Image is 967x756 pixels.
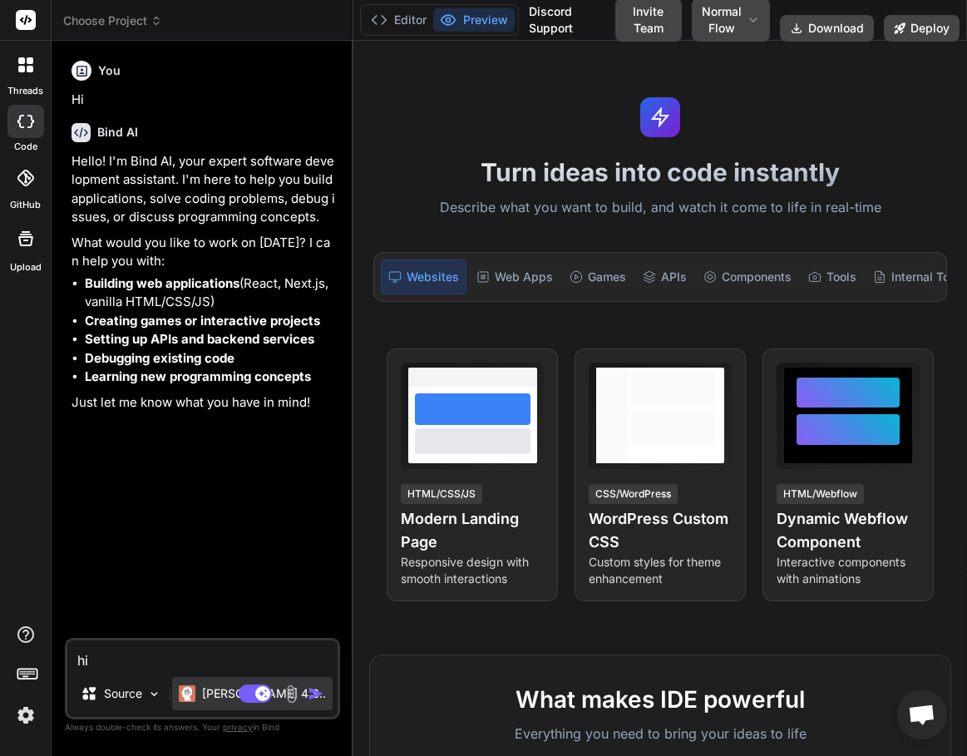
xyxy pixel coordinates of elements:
[470,259,560,294] div: Web Apps
[777,554,920,587] p: Interactive components with animations
[589,507,732,554] h4: WordPress Custom CSS
[636,259,693,294] div: APIs
[104,685,142,702] p: Source
[7,84,43,98] label: threads
[72,91,337,110] p: Hi
[702,3,742,37] span: Normal Flow
[63,12,162,29] span: Choose Project
[72,393,337,413] p: Just let me know what you have in mind!
[897,689,947,739] div: Open chat
[72,152,337,227] p: Hello! I'm Bind AI, your expert software development assistant. I'm here to help you build applic...
[777,484,864,504] div: HTML/Webflow
[72,234,337,271] p: What would you like to work on [DATE]? I can help you with:
[777,507,920,554] h4: Dynamic Webflow Component
[85,274,337,312] li: (React, Next.js, vanilla HTML/CSS/JS)
[202,685,326,702] p: [PERSON_NAME] 4 S..
[14,140,37,154] label: code
[381,259,466,294] div: Websites
[147,687,161,701] img: Pick Models
[780,15,874,42] button: Download
[364,8,433,32] button: Editor
[589,554,732,587] p: Custom styles for theme enhancement
[589,484,678,504] div: CSS/WordPress
[10,260,42,274] label: Upload
[97,124,138,141] h6: Bind AI
[397,724,924,744] p: Everything you need to bring your ideas to life
[85,350,234,366] strong: Debugging existing code
[282,684,301,704] img: attachment
[697,259,798,294] div: Components
[363,197,957,219] p: Describe what you want to build, and watch it come to life in real-time
[85,331,314,347] strong: Setting up APIs and backend services
[85,313,320,329] strong: Creating games or interactive projects
[223,722,253,732] span: privacy
[363,157,957,187] h1: Turn ideas into code instantly
[65,719,340,735] p: Always double-check its answers. Your in Bind
[802,259,863,294] div: Tools
[98,62,121,79] h6: You
[308,685,324,702] img: icon
[401,507,544,554] h4: Modern Landing Page
[884,15,960,42] button: Deploy
[397,682,924,717] h2: What makes IDE powerful
[179,685,195,702] img: Claude 4 Sonnet
[401,554,544,587] p: Responsive design with smooth interactions
[85,368,311,384] strong: Learning new programming concepts
[433,8,515,32] button: Preview
[563,259,633,294] div: Games
[10,198,41,212] label: GitHub
[401,484,482,504] div: HTML/CSS/JS
[67,640,338,670] textarea: hi
[12,701,40,729] img: settings
[85,275,239,291] strong: Building web applications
